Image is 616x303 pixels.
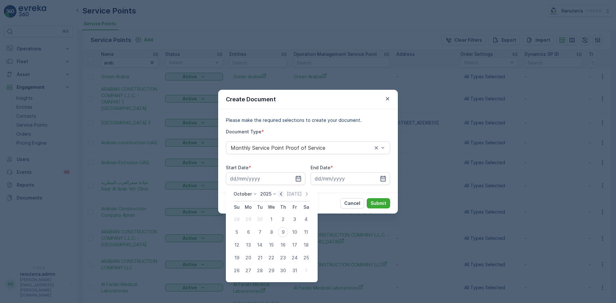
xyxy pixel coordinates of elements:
div: 12 [232,240,242,250]
div: 8 [266,227,277,237]
div: 14 [255,240,265,250]
button: Cancel [340,198,364,208]
th: Thursday [277,201,289,213]
div: 2 [278,214,288,224]
div: 25 [301,253,311,263]
div: 13 [243,240,253,250]
p: [DATE] [287,191,302,197]
input: dd/mm/yyyy [311,172,390,185]
div: 17 [289,240,300,250]
label: End Date [311,165,330,170]
div: 18 [301,240,311,250]
p: Please make the required selections to create your document. [226,117,390,123]
div: 24 [289,253,300,263]
div: 19 [232,253,242,263]
div: 11 [301,227,311,237]
div: 27 [243,265,253,276]
div: 15 [266,240,277,250]
div: 21 [255,253,265,263]
div: 6 [243,227,253,237]
th: Wednesday [266,201,277,213]
div: 4 [301,214,311,224]
th: Friday [289,201,300,213]
div: 28 [232,214,242,224]
label: Document Type [226,129,261,134]
th: Sunday [231,201,243,213]
div: 5 [232,227,242,237]
div: 9 [278,227,288,237]
th: Tuesday [254,201,266,213]
div: 16 [278,240,288,250]
div: 23 [278,253,288,263]
p: 2025 [260,191,271,197]
p: Cancel [344,200,360,206]
div: 30 [255,214,265,224]
input: dd/mm/yyyy [226,172,305,185]
div: 10 [289,227,300,237]
div: 3 [289,214,300,224]
p: Create Document [226,95,276,104]
div: 22 [266,253,277,263]
div: 7 [255,227,265,237]
div: 31 [289,265,300,276]
label: Start Date [226,165,249,170]
th: Saturday [300,201,312,213]
p: Submit [371,200,386,206]
p: October [234,191,252,197]
div: 1 [266,214,277,224]
div: 1 [301,265,311,276]
button: Submit [367,198,390,208]
div: 30 [278,265,288,276]
div: 29 [266,265,277,276]
div: 29 [243,214,253,224]
div: 28 [255,265,265,276]
div: 20 [243,253,253,263]
div: 26 [232,265,242,276]
th: Monday [243,201,254,213]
